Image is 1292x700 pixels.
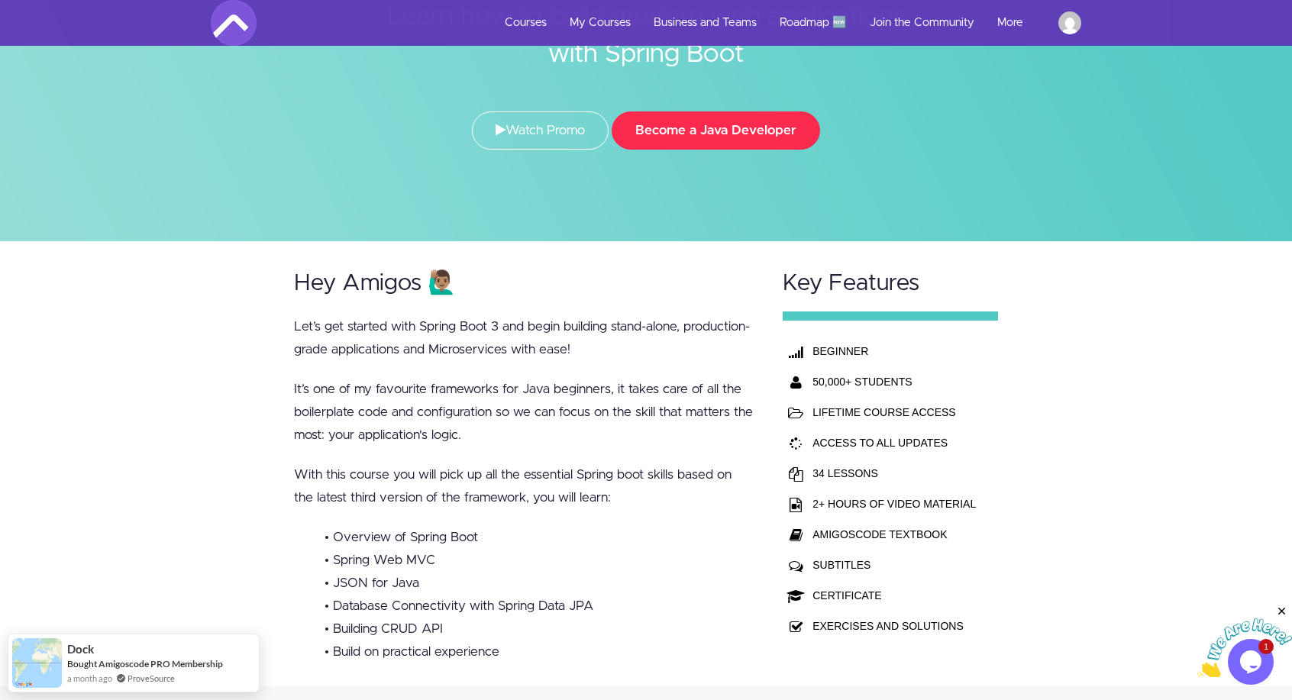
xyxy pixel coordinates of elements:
li: • Database Connectivity with Spring Data JPA [325,595,754,618]
td: 34 LESSONS [809,458,980,489]
td: LIFETIME COURSE ACCESS [809,397,980,427]
h2: Hey Amigos 🙋🏽‍♂️ [294,271,754,296]
h2: Key Features [783,271,998,296]
td: CERTIFICATE [809,580,980,611]
span: Bought [67,658,97,669]
li: • JSON for Java [325,572,754,595]
p: With this course you will pick up all the essential Spring boot skills based on the latest third ... [294,463,754,509]
iframe: chat widget [1197,605,1292,677]
th: 50,000+ STUDENTS [809,366,980,397]
td: AMIGOSCODE TEXTBOOK [809,519,980,550]
button: Become a Java Developer [612,111,820,150]
th: BEGINNER [809,336,980,366]
li: • Building CRUD API [325,618,754,640]
span: Dock [67,643,94,656]
img: rsbyazici@gmail.com [1058,11,1081,34]
p: It’s one of my favourite frameworks for Java beginners, it takes care of all the boilerplate code... [294,378,754,447]
li: • Spring Web MVC [325,549,754,572]
td: EXERCISES AND SOLUTIONS [809,611,980,641]
a: Amigoscode PRO Membership [99,658,223,669]
li: • Overview of Spring Boot [325,526,754,549]
img: provesource social proof notification image [12,638,62,688]
li: • Build on practical experience [325,640,754,663]
a: ProveSource [128,672,175,685]
td: ACCESS TO ALL UPDATES [809,427,980,458]
span: a month ago [67,672,112,685]
td: SUBTITLES [809,550,980,580]
td: 2+ HOURS OF VIDEO MATERIAL [809,489,980,519]
a: Watch Promo [472,111,609,150]
p: Let’s get started with Spring Boot 3 and begin building stand-alone, production-grade application... [294,315,754,361]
